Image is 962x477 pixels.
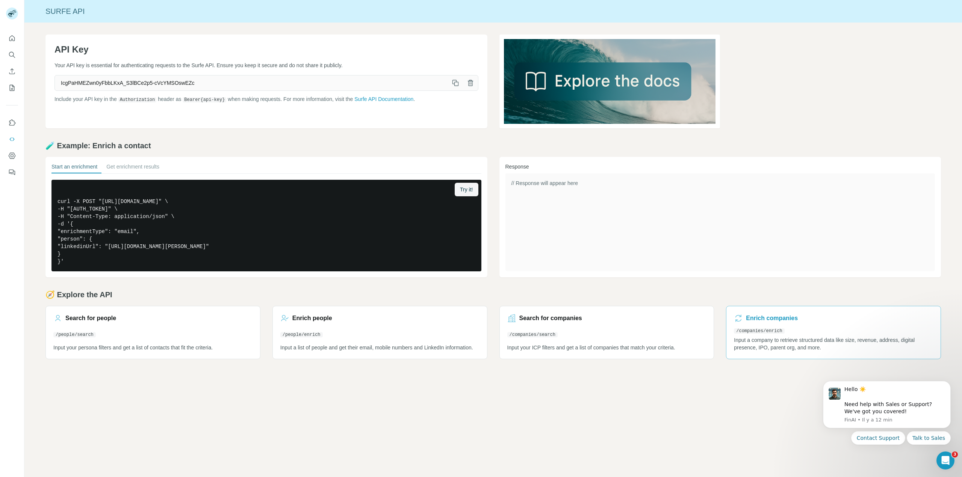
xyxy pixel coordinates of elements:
button: My lists [6,81,18,95]
p: Your API key is essential for authenticating requests to the Surfe API. Ensure you keep it secure... [54,62,478,69]
code: /people/search [53,332,96,337]
h2: 🧪 Example: Enrich a contact [45,140,941,151]
h1: API Key [54,44,478,56]
button: Use Surfe API [6,132,18,146]
code: /people/enrich [280,332,323,337]
p: Input a list of people and get their email, mobile numbers and LinkedIn information. [280,344,479,351]
a: Search for companies/companies/searchInput your ICP filters and get a list of companies that matc... [499,306,714,359]
span: Try it! [460,186,473,193]
button: Search [6,48,18,62]
button: Feedback [6,166,18,179]
a: Enrich people/people/enrichInput a list of people and get their email, mobile numbers and LinkedI... [272,306,487,359]
pre: curl -X POST "[URL][DOMAIN_NAME]" \ -H "[AUTH_TOKEN]" \ -H "Content-Type: application/json" \ -d ... [51,180,481,271]
span: 3 [952,451,958,457]
img: Avatar [6,8,18,20]
h3: Search for people [65,314,116,323]
a: Enrich companies/companies/enrichInput a company to retrieve structured data like size, revenue, ... [726,306,941,359]
iframe: Intercom live chat [936,451,954,469]
p: Input your persona filters and get a list of contacts that fit the criteria. [53,344,253,351]
code: Authorization [118,97,157,102]
a: Search for people/people/searchInput your persona filters and get a list of contacts that fit the... [45,306,260,359]
button: Use Surfe on LinkedIn [6,116,18,129]
p: Input your ICP filters and get a list of companies that match your criteria. [507,344,706,351]
code: /companies/search [507,332,558,337]
h2: 🧭 Explore the API [45,289,941,300]
span: IcgPaHMEZwn0yFbbLKxA_S3lBCe2p5-cVcYMSOswEZc [55,76,448,90]
h3: Response [505,163,935,170]
button: Dashboard [6,149,18,163]
code: /companies/enrich [734,328,784,334]
h3: Enrich companies [746,314,798,323]
p: Include your API key in the header as when making requests. For more information, visit the . [54,95,478,103]
button: Quick start [6,32,18,45]
div: Surfe API [24,6,962,17]
a: Surfe API Documentation [354,96,413,102]
iframe: Intercom notifications message [812,372,962,473]
button: Get enrichment results [106,163,159,173]
button: Start an enrichment [51,163,97,173]
h3: Enrich people [292,314,332,323]
span: // Response will appear here [511,180,578,186]
code: Bearer {api-key} [183,97,226,102]
button: Enrich CSV [6,65,18,78]
button: Try it! [455,183,478,196]
h3: Search for companies [519,314,582,323]
p: Input a company to retrieve structured data like size, revenue, address, digital presence, IPO, p... [734,336,933,351]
